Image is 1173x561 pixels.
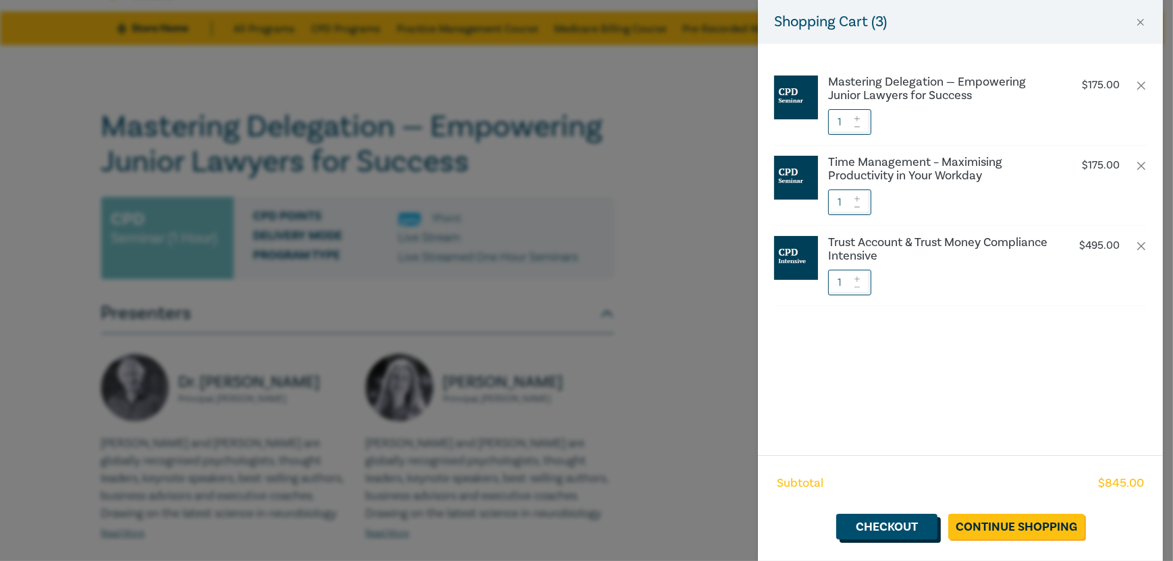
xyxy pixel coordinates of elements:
a: Continue Shopping [948,514,1085,539]
img: CPD%20Seminar.jpg [774,76,818,119]
p: $ 175.00 [1082,79,1120,92]
p: $ 495.00 [1079,239,1120,252]
img: CPD%20Intensive.jpg [774,236,818,280]
img: CPD%20Seminar.jpg [774,156,818,200]
a: Trust Account & Trust Money Compliance Intensive [828,236,1052,263]
span: Subtotal [777,475,823,492]
span: $ 845.00 [1098,475,1144,492]
h5: Shopping Cart ( 3 ) [774,11,887,33]
button: Close [1135,16,1147,28]
input: 1 [828,189,871,215]
p: $ 175.00 [1082,159,1120,172]
a: Checkout [836,514,937,539]
a: Mastering Delegation — Empowering Junior Lawyers for Success [828,76,1052,102]
a: Time Management – Maximising Productivity in Your Workday [828,156,1052,183]
input: 1 [828,109,871,135]
input: 1 [828,270,871,295]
